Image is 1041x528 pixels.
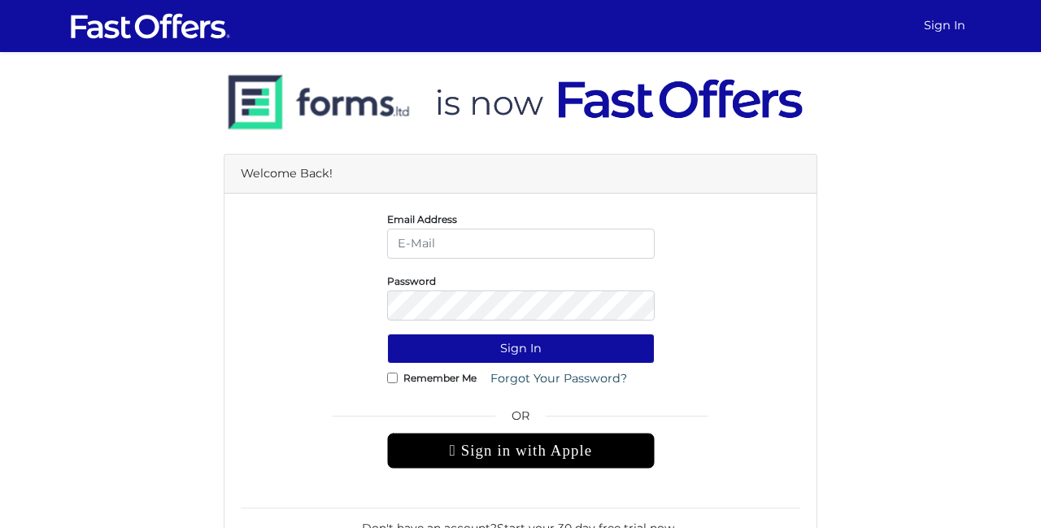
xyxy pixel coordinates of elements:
[387,334,655,364] button: Sign In
[480,364,638,394] a: Forgot Your Password?
[387,279,436,283] label: Password
[403,376,477,380] label: Remember Me
[387,407,655,433] span: OR
[387,229,655,259] input: E-Mail
[917,10,972,41] a: Sign In
[224,155,817,194] div: Welcome Back!
[387,217,457,221] label: Email Address
[387,433,655,469] div: Sign in with Apple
